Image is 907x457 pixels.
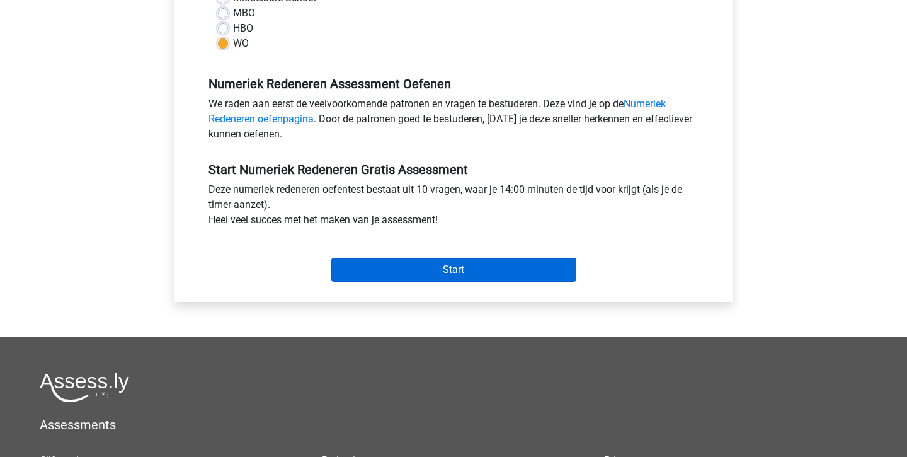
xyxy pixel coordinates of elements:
[208,76,699,91] h5: Numeriek Redeneren Assessment Oefenen
[199,96,708,147] div: We raden aan eerst de veelvoorkomende patronen en vragen te bestuderen. Deze vind je op de . Door...
[199,182,708,233] div: Deze numeriek redeneren oefentest bestaat uit 10 vragen, waar je 14:00 minuten de tijd voor krijg...
[331,258,576,282] input: Start
[233,6,255,21] label: MBO
[233,36,249,51] label: WO
[40,417,867,432] h5: Assessments
[233,21,253,36] label: HBO
[40,373,129,402] img: Assessly logo
[208,162,699,177] h5: Start Numeriek Redeneren Gratis Assessment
